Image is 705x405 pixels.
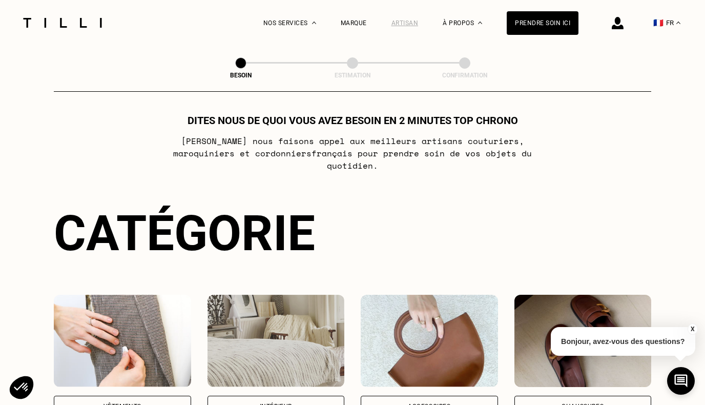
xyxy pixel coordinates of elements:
[514,295,652,387] img: Chaussures
[391,19,419,27] a: Artisan
[208,295,345,387] img: Intérieur
[551,327,695,356] p: Bonjour, avez-vous des questions?
[301,72,404,79] div: Estimation
[478,22,482,24] img: Menu déroulant à propos
[612,17,624,29] img: icône connexion
[54,205,651,262] div: Catégorie
[312,22,316,24] img: Menu déroulant
[687,323,697,335] button: X
[19,18,106,28] img: Logo du service de couturière Tilli
[341,19,367,27] a: Marque
[190,72,292,79] div: Besoin
[361,295,498,387] img: Accessoires
[507,11,578,35] a: Prendre soin ici
[188,114,518,127] h1: Dites nous de quoi vous avez besoin en 2 minutes top chrono
[54,295,191,387] img: Vêtements
[150,135,556,172] p: [PERSON_NAME] nous faisons appel aux meilleurs artisans couturiers , maroquiniers et cordonniers ...
[413,72,516,79] div: Confirmation
[676,22,680,24] img: menu déroulant
[653,18,663,28] span: 🇫🇷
